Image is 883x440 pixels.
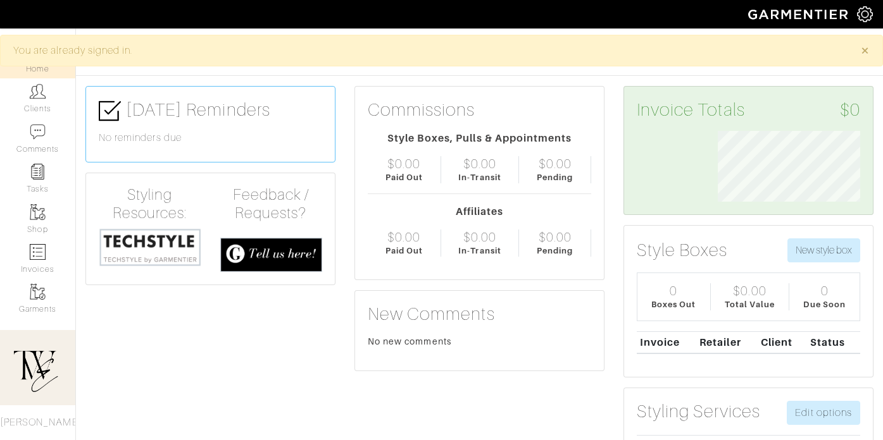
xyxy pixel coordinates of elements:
img: feedback_requests-3821251ac2bd56c73c230f3229a5b25d6eb027adea667894f41107c140538ee0.png [220,238,323,272]
h3: Style Boxes [637,240,728,261]
div: Style Boxes, Pulls & Appointments [368,131,591,146]
div: In-Transit [458,171,501,183]
div: Pending [537,171,573,183]
th: Retailer [696,331,758,353]
th: Invoice [637,331,696,353]
img: garments-icon-b7da505a4dc4fd61783c78ac3ca0ef83fa9d6f193b1c9dc38574b1d14d53ca28.png [30,204,46,220]
h4: Styling Resources: [99,186,201,223]
div: Paid Out [385,245,423,257]
h6: No reminders due [99,132,322,144]
div: In-Transit [458,245,501,257]
h3: Styling Services [637,401,760,422]
a: Edit options [787,401,860,425]
h3: [DATE] Reminders [99,99,322,122]
div: Paid Out [385,171,423,183]
div: 0 [670,283,677,298]
img: comment-icon-a0a6a9ef722e966f86d9cbdc48e553b5cf19dbc54f86b18d962a5391bc8f6eb6.png [30,124,46,140]
div: $0.00 [539,229,572,245]
button: New style box [787,238,860,262]
div: Total Value [725,298,775,310]
span: × [860,42,870,59]
div: $0.00 [539,156,572,171]
div: No new comments [368,335,591,348]
div: $0.00 [387,156,420,171]
h3: New Comments [368,303,591,325]
img: check-box-icon-36a4915ff3ba2bd8f6e4f29bc755bb66becd62c870f447fc0dd1365fcfddab58.png [99,100,121,122]
div: Pending [537,245,573,257]
th: Client [758,331,807,353]
div: You are already signed in. [13,43,842,58]
div: $0.00 [733,283,766,298]
span: $0 [840,99,860,121]
h3: Commissions [368,99,475,121]
div: Affiliates [368,204,591,219]
h4: Feedback / Requests? [220,186,323,223]
div: Boxes Out [651,298,696,310]
div: Due Soon [803,298,845,310]
img: clients-icon-6bae9207a08558b7cb47a8932f037763ab4055f8c8b6bfacd5dc20c3e0201464.png [30,83,46,99]
img: techstyle-93310999766a10050dc78ceb7f971a75838126fd19372ce40ba20cdf6a89b94b.png [99,228,201,267]
h3: Invoice Totals [637,99,860,121]
div: 0 [821,283,829,298]
img: orders-icon-0abe47150d42831381b5fb84f609e132dff9fe21cb692f30cb5eec754e2cba89.png [30,244,46,260]
th: Status [807,331,860,353]
img: garmentier-logo-header-white-b43fb05a5012e4ada735d5af1a66efaba907eab6374d6393d1fbf88cb4ef424d.png [742,3,857,25]
div: $0.00 [463,229,496,245]
img: gear-icon-white-bd11855cb880d31180b6d7d6211b90ccbf57a29d726f0c71d8c61bd08dd39cc2.png [857,6,873,22]
div: $0.00 [387,229,420,245]
div: $0.00 [463,156,496,171]
img: garments-icon-b7da505a4dc4fd61783c78ac3ca0ef83fa9d6f193b1c9dc38574b1d14d53ca28.png [30,284,46,300]
img: reminder-icon-8004d30b9f0a5d33ae49ab947aed9ed385cf756f9e5892f1edd6e32f2345188e.png [30,164,46,180]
